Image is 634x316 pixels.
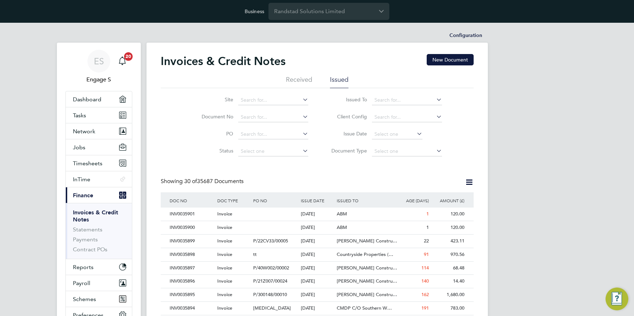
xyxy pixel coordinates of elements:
span: 191 [421,305,429,311]
button: New Document [427,54,474,65]
span: Timesheets [73,160,102,167]
a: ESEngage S [65,50,132,84]
label: Document Type [326,148,367,154]
div: INV0035894 [168,302,215,315]
span: Invoice [217,291,232,298]
div: Showing [161,178,245,185]
button: Network [66,123,132,139]
span: Reports [73,264,94,271]
label: Status [192,148,233,154]
a: Invoices & Credit Notes [73,209,118,223]
span: 162 [421,291,429,298]
span: Invoice [217,251,232,257]
span: [PERSON_NAME] Constru… [337,278,397,284]
a: Dashboard [66,91,132,107]
span: 30 of [184,178,197,185]
span: Engage S [65,75,132,84]
div: DOC NO [168,192,215,209]
div: [DATE] [299,208,335,221]
div: 423.11 [431,235,467,248]
span: 22 [424,238,429,244]
span: Countryside Properties (… [337,251,393,257]
input: Select one [372,146,442,156]
span: Invoice [217,265,232,271]
div: INV0035898 [168,248,215,261]
span: Finance [73,192,93,199]
li: Issued [330,75,348,88]
div: AGE (DAYS) [395,192,431,209]
div: [DATE] [299,248,335,261]
div: 120.00 [431,221,467,234]
a: Statements [73,226,102,233]
span: 114 [421,265,429,271]
div: AMOUNT (£) [431,192,467,209]
label: Site [192,96,233,103]
button: InTime [66,171,132,187]
span: 91 [424,251,429,257]
input: Search for... [238,112,308,122]
span: 1 [426,224,429,230]
span: 35687 Documents [184,178,244,185]
div: PO NO [251,192,299,209]
div: 120.00 [431,208,467,221]
span: [PERSON_NAME] Constru… [337,291,397,298]
span: 140 [421,278,429,284]
span: Payroll [73,280,90,286]
span: Invoice [217,278,232,284]
label: Issued To [326,96,367,103]
h2: Invoices & Credit Notes [161,54,286,68]
div: ISSUED TO [335,192,395,209]
span: Schemes [73,296,96,302]
input: Select one [372,129,422,139]
div: INV0035897 [168,262,215,275]
button: Engage Resource Center [606,288,628,310]
span: InTime [73,176,90,183]
input: Search for... [238,95,308,105]
span: Invoice [217,238,232,244]
label: Business [245,8,264,15]
span: Invoice [217,224,232,230]
div: INV0035899 [168,235,215,248]
input: Search for... [238,129,308,139]
span: Tasks [73,112,86,119]
div: INV0035895 [168,288,215,301]
div: 14.40 [431,275,467,288]
div: 783.00 [431,302,467,315]
span: 20 [124,52,133,61]
span: [MEDICAL_DATA] [253,305,291,311]
div: [DATE] [299,221,335,234]
span: Invoice [217,211,232,217]
label: Issue Date [326,130,367,137]
span: P/300148/00010 [253,291,287,298]
span: Network [73,128,95,135]
div: 1,680.00 [431,288,467,301]
label: Client Config [326,113,367,120]
input: Search for... [372,95,442,105]
div: 970.56 [431,248,467,261]
a: Tasks [66,107,132,123]
div: 68.48 [431,262,467,275]
span: 1 [426,211,429,217]
span: P/40W002/00002 [253,265,289,271]
span: [PERSON_NAME] Constru… [337,265,397,271]
div: INV0035896 [168,275,215,288]
label: PO [192,130,233,137]
span: Dashboard [73,96,101,103]
div: INV0035901 [168,208,215,221]
div: [DATE] [299,288,335,301]
div: INV0035900 [168,221,215,234]
span: P/22CV33/00005 [253,238,288,244]
li: Received [286,75,312,88]
label: Document No [192,113,233,120]
li: Configuration [449,28,482,43]
button: Schemes [66,291,132,307]
span: Invoice [217,305,232,311]
button: Jobs [66,139,132,155]
span: tt [253,251,257,257]
button: Reports [66,259,132,275]
span: ES [94,57,104,66]
button: Finance [66,187,132,203]
input: Search for... [372,112,442,122]
span: Jobs [73,144,85,151]
div: [DATE] [299,262,335,275]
